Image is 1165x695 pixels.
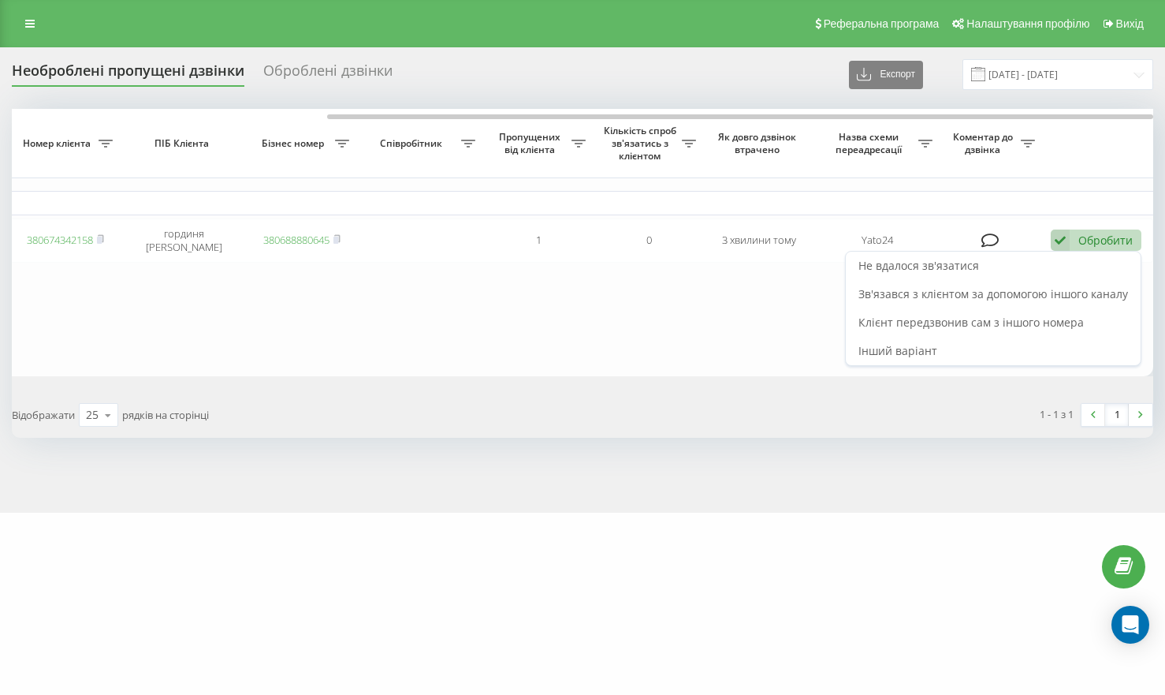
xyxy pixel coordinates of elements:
[849,61,923,89] button: Експорт
[1105,404,1129,426] a: 1
[858,286,1128,301] span: Зв'язався з клієнтом за допомогою іншого каналу
[491,131,571,155] span: Пропущених від клієнта
[121,219,247,263] td: гординя [PERSON_NAME]
[822,131,918,155] span: Назва схеми переадресації
[1111,606,1149,644] div: Open Intercom Messenger
[1040,406,1074,422] div: 1 - 1 з 1
[1116,17,1144,30] span: Вихід
[263,62,393,87] div: Оброблені дзвінки
[858,315,1084,330] span: Клієнт передзвонив сам з іншого номера
[824,17,940,30] span: Реферальна програма
[594,219,704,263] td: 0
[858,343,937,358] span: Інший варіант
[27,233,93,247] a: 380674342158
[1078,233,1133,248] div: Обробити
[134,137,233,150] span: ПІБ Клієнта
[704,219,814,263] td: 3 хвилини тому
[18,137,99,150] span: Номер клієнта
[365,137,461,150] span: Співробітник
[263,233,329,247] a: 380688880645
[12,408,75,422] span: Відображати
[483,219,594,263] td: 1
[86,407,99,423] div: 25
[601,125,682,162] span: Кількість спроб зв'язатись з клієнтом
[814,219,940,263] td: Yato24
[255,137,335,150] span: Бізнес номер
[716,131,802,155] span: Як довго дзвінок втрачено
[858,258,979,273] span: Не вдалося зв'язатися
[948,131,1021,155] span: Коментар до дзвінка
[12,62,244,87] div: Необроблені пропущені дзвінки
[122,408,209,422] span: рядків на сторінці
[966,17,1089,30] span: Налаштування профілю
